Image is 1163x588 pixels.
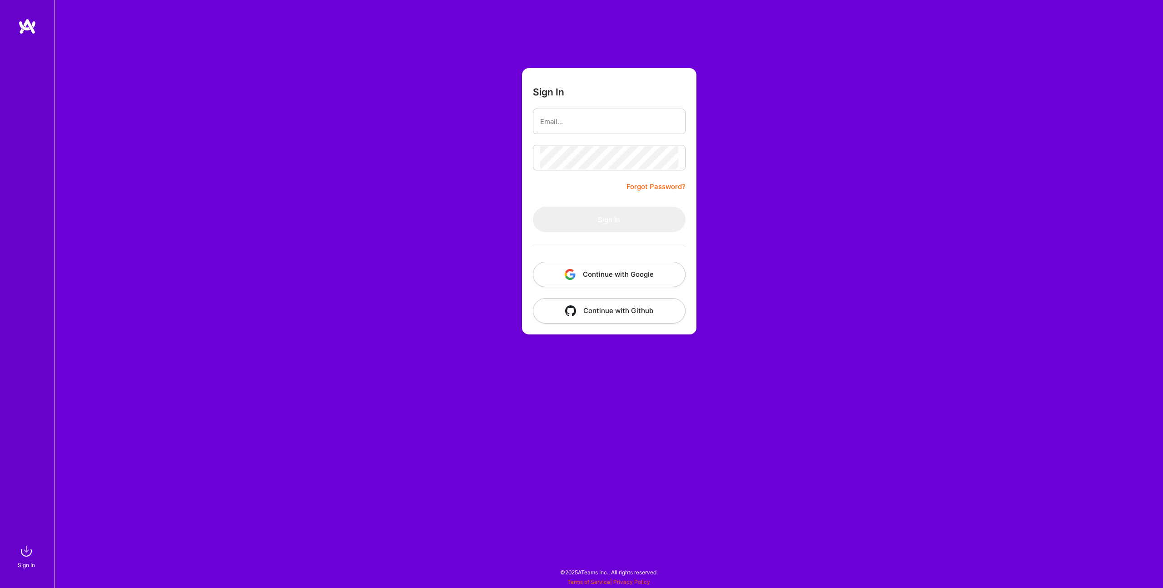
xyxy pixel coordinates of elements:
[567,578,650,585] span: |
[567,578,610,585] a: Terms of Service
[533,262,686,287] button: Continue with Google
[626,181,686,192] a: Forgot Password?
[540,110,678,133] input: Email...
[17,542,35,560] img: sign in
[565,269,576,280] img: icon
[18,560,35,570] div: Sign In
[613,578,650,585] a: Privacy Policy
[565,305,576,316] img: icon
[533,207,686,232] button: Sign In
[19,542,35,570] a: sign inSign In
[533,86,564,98] h3: Sign In
[55,561,1163,583] div: © 2025 ATeams Inc., All rights reserved.
[18,18,36,35] img: logo
[533,298,686,324] button: Continue with Github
